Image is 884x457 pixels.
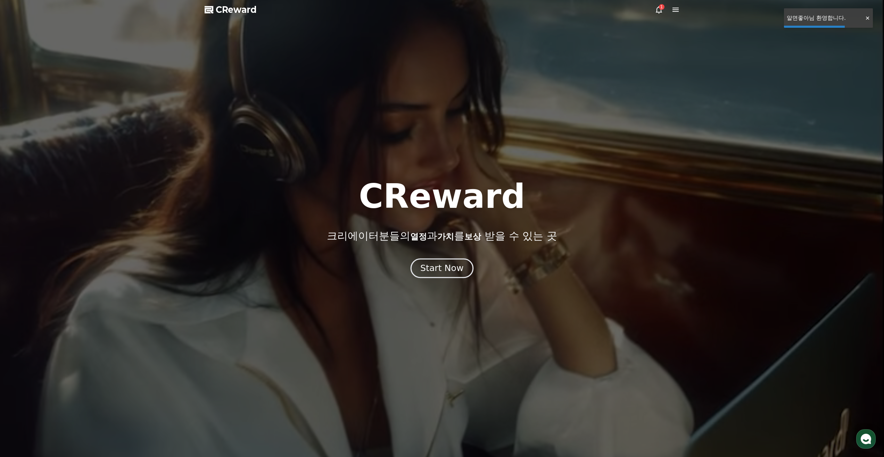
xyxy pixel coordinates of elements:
[410,232,427,242] span: 열정
[464,232,481,242] span: 보상
[22,230,26,236] span: 홈
[411,258,473,278] button: Start Now
[216,4,257,15] span: CReward
[359,180,525,213] h1: CReward
[655,6,663,14] a: 1
[327,230,557,242] p: 크리에이터분들의 과 를 받을 수 있는 곳
[90,220,133,237] a: 설정
[2,220,46,237] a: 홈
[412,266,472,272] a: Start Now
[107,230,116,236] span: 설정
[659,4,664,10] div: 1
[64,231,72,236] span: 대화
[437,232,454,242] span: 가치
[46,220,90,237] a: 대화
[420,262,463,274] div: Start Now
[205,4,257,15] a: CReward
